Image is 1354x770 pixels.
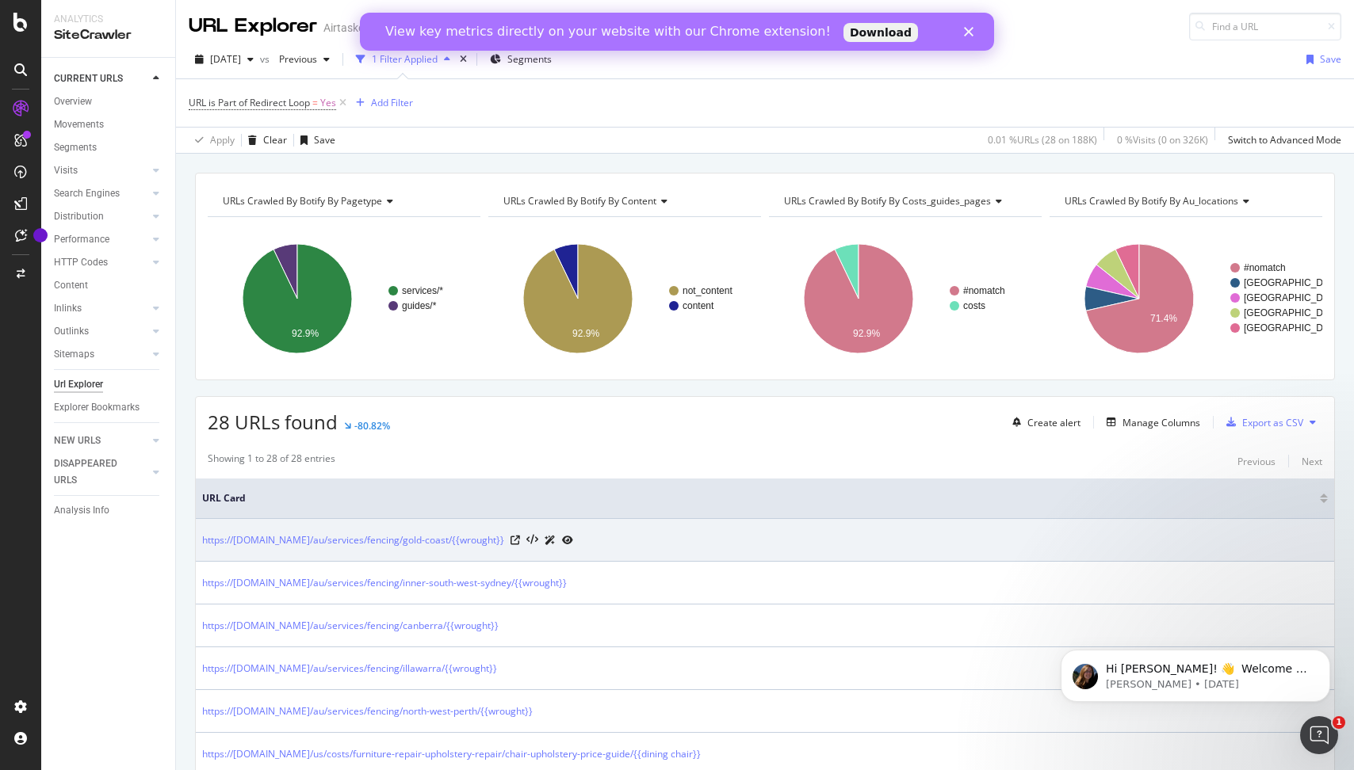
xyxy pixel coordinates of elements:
[54,376,164,393] a: Url Explorer
[1189,13,1341,40] input: Find a URL
[683,285,732,296] text: not_content
[1222,128,1341,153] button: Switch to Advanced Mode
[202,618,499,634] a: https://[DOMAIN_NAME]/au/services/fencing/canberra/{{wrought}}
[54,502,164,519] a: Analysis Info
[189,13,317,40] div: URL Explorer
[220,189,466,214] h4: URLs Crawled By Botify By pagetype
[314,133,335,147] div: Save
[562,532,573,548] a: URL Inspection
[54,456,148,489] a: DISAPPEARED URLS
[350,93,413,112] button: Add Filter
[189,96,310,109] span: URL is Part of Redirect Loop
[202,491,1316,505] span: URL Card
[1027,416,1081,429] div: Create alert
[54,254,148,271] a: HTTP Codes
[54,346,94,363] div: Sitemaps
[312,96,318,109] span: =
[1300,716,1338,754] iframe: Intercom live chat
[54,399,140,416] div: Explorer Bookmarks
[1065,194,1238,208] span: URLs Crawled By Botify By au_locations
[242,128,287,153] button: Clear
[545,532,556,548] a: AI Url Details
[1220,410,1303,435] button: Export as CSV
[402,285,443,296] text: services/*
[54,323,89,340] div: Outlinks
[784,194,991,208] span: URLs Crawled By Botify By costs_guides_pages
[273,47,336,72] button: Previous
[208,230,480,368] svg: A chart.
[208,452,335,471] div: Showing 1 to 28 of 28 entries
[1150,313,1177,324] text: 71.4%
[202,703,533,719] a: https://[DOMAIN_NAME]/au/services/fencing/north-west-perth/{{wrought}}
[54,277,88,294] div: Content
[769,230,1042,368] svg: A chart.
[54,162,78,179] div: Visits
[260,52,273,66] span: vs
[1061,189,1308,214] h4: URLs Crawled By Botify By au_locations
[1333,716,1345,729] span: 1
[1244,262,1286,273] text: #nomatch
[54,231,148,248] a: Performance
[350,47,457,72] button: 1 Filter Applied
[263,133,287,147] div: Clear
[54,376,103,393] div: Url Explorer
[1100,413,1200,432] button: Manage Columns
[54,13,163,26] div: Analytics
[54,433,101,449] div: NEW URLS
[33,228,48,242] div: Tooltip anchor
[372,52,438,66] div: 1 Filter Applied
[503,194,656,208] span: URLs Crawled By Botify By content
[484,47,558,72] button: Segments
[54,399,164,416] a: Explorer Bookmarks
[208,409,338,435] span: 28 URLs found
[323,20,442,36] div: Airtasker Master Project
[371,96,413,109] div: Add Filter
[210,133,235,147] div: Apply
[853,328,880,339] text: 92.9%
[54,502,109,519] div: Analysis Info
[54,162,148,179] a: Visits
[189,128,235,153] button: Apply
[202,746,701,762] a: https://[DOMAIN_NAME]/us/costs/furniture-repair-upholstery-repair/chair-upholstery-price-guide/{{...
[54,300,82,317] div: Inlinks
[54,346,148,363] a: Sitemaps
[54,116,164,133] a: Movements
[273,52,317,66] span: Previous
[54,323,148,340] a: Outlinks
[1244,292,1343,303] text: [GEOGRAPHIC_DATA]
[210,52,241,66] span: 2025 Sep. 3rd
[1320,52,1341,66] div: Save
[1006,410,1081,435] button: Create alert
[54,254,108,271] div: HTTP Codes
[604,14,620,24] div: Close
[988,133,1097,147] div: 0.01 % URLs ( 28 on 188K )
[526,535,538,546] button: View HTML Source
[507,52,552,66] span: Segments
[54,71,123,87] div: CURRENT URLS
[54,433,148,449] a: NEW URLS
[457,51,470,67] div: times
[202,575,567,591] a: https://[DOMAIN_NAME]/au/services/fencing/inner-south-west-sydney/{{wrought}}
[54,139,97,156] div: Segments
[1302,455,1322,468] div: Next
[963,285,1005,296] text: #nomatch
[1117,133,1208,147] div: 0 % Visits ( 0 on 326K )
[354,419,390,433] div: -80.82%
[1242,416,1303,429] div: Export as CSV
[54,277,164,294] a: Content
[1037,616,1354,727] iframe: Intercom notifications message
[189,47,260,72] button: [DATE]
[1237,452,1276,471] button: Previous
[1050,230,1322,368] div: A chart.
[320,92,336,114] span: Yes
[488,230,761,368] div: A chart.
[54,116,104,133] div: Movements
[202,661,497,677] a: https://[DOMAIN_NAME]/au/services/fencing/illawarra/{{wrought}}
[54,300,148,317] a: Inlinks
[1228,133,1341,147] div: Switch to Advanced Mode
